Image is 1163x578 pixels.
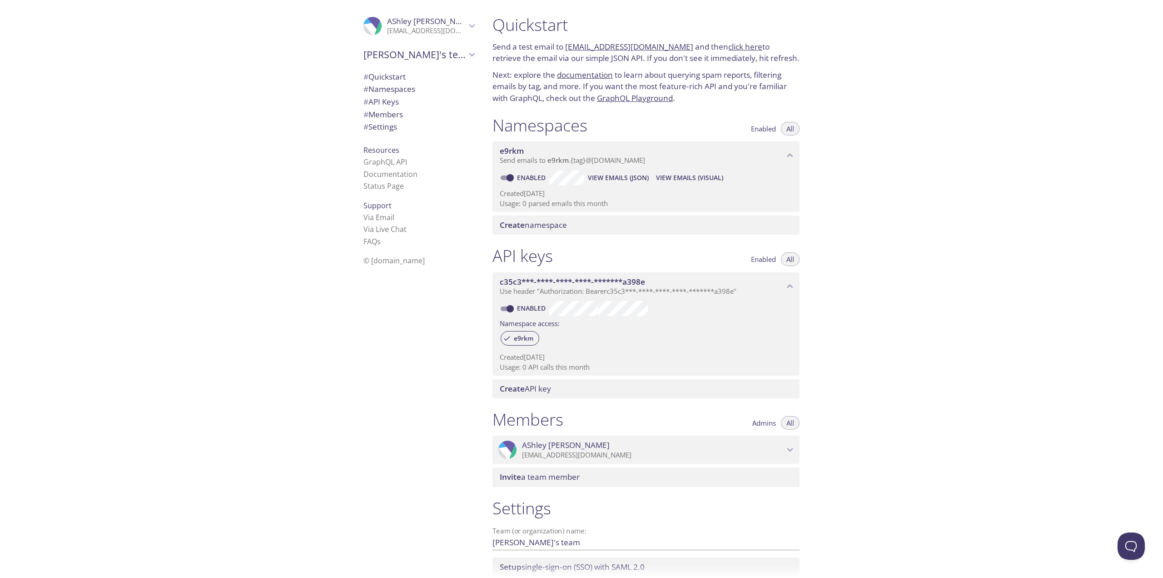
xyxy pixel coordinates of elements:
[500,383,525,394] span: Create
[363,71,406,82] span: Quickstart
[500,146,524,156] span: e9rkm
[363,201,392,211] span: Support
[516,173,549,182] a: Enabled
[747,416,781,430] button: Admins
[363,96,368,107] span: #
[500,220,567,230] span: namespace
[746,252,781,266] button: Enabled
[356,11,482,41] div: AShley Schippers
[363,84,368,94] span: #
[492,141,800,170] div: e9rkm namespace
[492,379,800,398] div: Create API Key
[500,189,792,198] p: Created [DATE]
[728,41,762,52] a: click here
[508,334,539,342] span: e9rkm
[356,121,482,133] div: Team Settings
[522,451,784,460] p: [EMAIL_ADDRESS][DOMAIN_NAME]
[363,256,425,266] span: © [DOMAIN_NAME]
[363,84,415,94] span: Namespaces
[492,115,587,136] h1: Namespaces
[492,498,800,518] h1: Settings
[557,70,613,80] a: documentation
[377,236,381,246] span: s
[492,69,800,104] p: Next: explore the to learn about querying spam reports, filtering emails by tag, and more. If you...
[492,436,800,464] div: AShley Schippers
[363,157,407,167] a: GraphQL API
[492,409,563,430] h1: Members
[363,224,407,234] a: Via Live Chat
[356,95,482,108] div: API Keys
[500,199,792,208] p: Usage: 0 parsed emails this month
[656,172,723,183] span: View Emails (Visual)
[363,96,399,107] span: API Keys
[500,362,792,372] p: Usage: 0 API calls this month
[356,70,482,83] div: Quickstart
[363,121,397,132] span: Settings
[652,171,727,185] button: View Emails (Visual)
[492,467,800,487] div: Invite a team member
[363,181,404,191] a: Status Page
[492,558,800,577] div: Setup SSO
[492,246,553,266] h1: API keys
[500,472,580,482] span: a team member
[588,172,649,183] span: View Emails (JSON)
[492,528,587,534] label: Team (or organization) name:
[516,304,549,312] a: Enabled
[781,252,800,266] button: All
[584,171,652,185] button: View Emails (JSON)
[500,352,792,362] p: Created [DATE]
[781,416,800,430] button: All
[363,169,417,179] a: Documentation
[363,212,394,222] a: Via Email
[547,156,569,165] span: e9rkm
[387,26,466,35] p: [EMAIL_ADDRESS][DOMAIN_NAME]
[1118,533,1145,560] iframe: Help Scout Beacon - Open
[492,216,800,235] div: Create namespace
[500,156,645,165] span: Send emails to . {tag} @[DOMAIN_NAME]
[492,41,800,64] p: Send a test email to and then to retrieve the email via our simple JSON API. If you don't see it ...
[363,48,466,61] span: [PERSON_NAME]'s team
[363,71,368,82] span: #
[363,109,403,120] span: Members
[500,220,525,230] span: Create
[363,236,381,246] a: FAQ
[500,316,560,329] label: Namespace access:
[746,122,781,136] button: Enabled
[363,109,368,120] span: #
[356,83,482,95] div: Namespaces
[500,383,551,394] span: API key
[492,15,800,35] h1: Quickstart
[501,331,539,346] div: e9rkm
[363,145,399,155] span: Resources
[387,16,475,26] span: AShley [PERSON_NAME]
[565,41,693,52] a: [EMAIL_ADDRESS][DOMAIN_NAME]
[356,108,482,121] div: Members
[522,440,610,450] span: AShley [PERSON_NAME]
[356,43,482,66] div: AShley's team
[363,121,368,132] span: #
[781,122,800,136] button: All
[597,93,673,103] a: GraphQL Playground
[500,472,521,482] span: Invite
